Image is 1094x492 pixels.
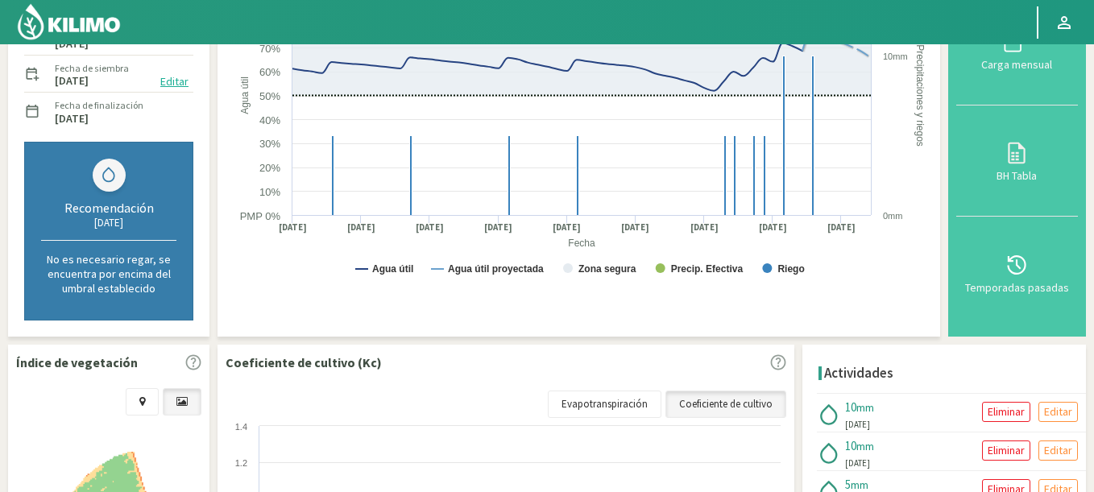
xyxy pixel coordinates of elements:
span: 10 [845,399,856,415]
text: Precipitaciones y riegos [914,44,926,147]
a: Coeficiente de cultivo [665,391,786,418]
text: 10% [259,186,280,198]
span: [DATE] [845,418,870,432]
p: Índice de vegetación [16,353,138,372]
text: Agua útil [372,263,413,275]
div: [DATE] [41,216,176,229]
span: mm [856,400,874,415]
button: Editar [1038,440,1078,461]
label: Fecha de finalización [55,98,143,113]
span: 5 [845,477,851,492]
text: [DATE] [827,221,856,234]
text: 0mm [883,211,902,221]
button: Editar [155,72,193,91]
text: PMP 0% [240,210,281,222]
text: [DATE] [484,221,512,234]
div: Recomendación [41,200,176,216]
text: [DATE] [416,221,444,234]
button: Temporadas pasadas [956,217,1078,329]
text: 1.2 [235,458,247,468]
label: [DATE] [55,39,89,49]
div: Temporadas pasadas [961,282,1073,293]
label: Fecha de siembra [55,61,129,76]
text: [DATE] [347,221,375,234]
button: BH Tabla [956,105,1078,217]
label: [DATE] [55,114,89,124]
h4: Actividades [824,366,893,381]
img: Kilimo [16,2,122,41]
text: [DATE] [621,221,649,234]
button: Eliminar [982,402,1030,422]
p: Eliminar [988,403,1025,421]
span: [DATE] [845,457,870,470]
p: Editar [1044,403,1072,421]
text: 30% [259,138,280,150]
p: No es necesario regar, se encuentra por encima del umbral establecido [41,252,176,296]
text: 50% [259,90,280,102]
text: Fecha [568,238,595,249]
text: Riego [777,263,804,275]
text: Agua útil proyectada [448,263,544,275]
text: [DATE] [553,221,581,234]
div: BH Tabla [961,170,1073,181]
a: Evapotranspiración [548,391,661,418]
p: Editar [1044,441,1072,460]
text: [DATE] [279,221,307,234]
button: Eliminar [982,440,1030,461]
span: mm [851,478,868,492]
text: Agua útil [239,76,251,114]
text: Precip. Efectiva [671,263,744,275]
text: 20% [259,162,280,174]
p: Coeficiente de cultivo (Kc) [226,353,382,372]
text: 40% [259,114,280,126]
text: 70% [259,43,280,55]
text: 60% [259,66,280,78]
label: [DATE] [55,76,89,86]
text: 10mm [883,52,908,61]
text: Zona segura [578,263,636,275]
text: 1.4 [235,422,247,432]
text: [DATE] [690,221,719,234]
span: mm [856,439,874,453]
button: Editar [1038,402,1078,422]
div: Carga mensual [961,59,1073,70]
p: Eliminar [988,441,1025,460]
text: [DATE] [759,221,787,234]
span: 10 [845,438,856,453]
